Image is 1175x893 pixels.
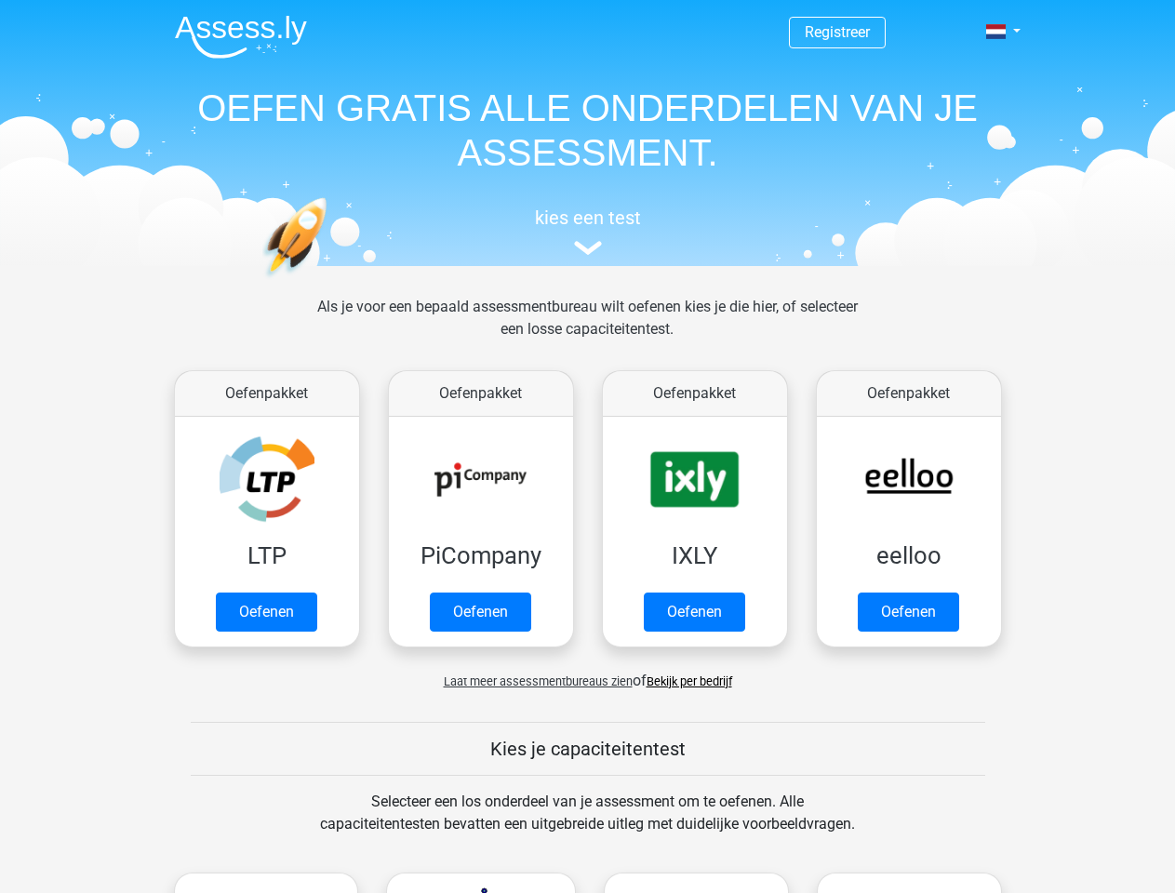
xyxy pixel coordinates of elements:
[216,593,317,632] a: Oefenen
[302,791,873,858] div: Selecteer een los onderdeel van je assessment om te oefenen. Alle capaciteitentesten bevatten een...
[160,207,1016,256] a: kies een test
[574,241,602,255] img: assessment
[430,593,531,632] a: Oefenen
[644,593,745,632] a: Oefenen
[160,655,1016,692] div: of
[858,593,959,632] a: Oefenen
[160,207,1016,229] h5: kies een test
[302,296,873,363] div: Als je voor een bepaald assessmentbureau wilt oefenen kies je die hier, of selecteer een losse ca...
[160,86,1016,175] h1: OEFEN GRATIS ALLE ONDERDELEN VAN JE ASSESSMENT.
[191,738,985,760] h5: Kies je capaciteitentest
[647,674,732,688] a: Bekijk per bedrijf
[262,197,399,366] img: oefenen
[444,674,633,688] span: Laat meer assessmentbureaus zien
[175,15,307,59] img: Assessly
[805,23,870,41] a: Registreer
